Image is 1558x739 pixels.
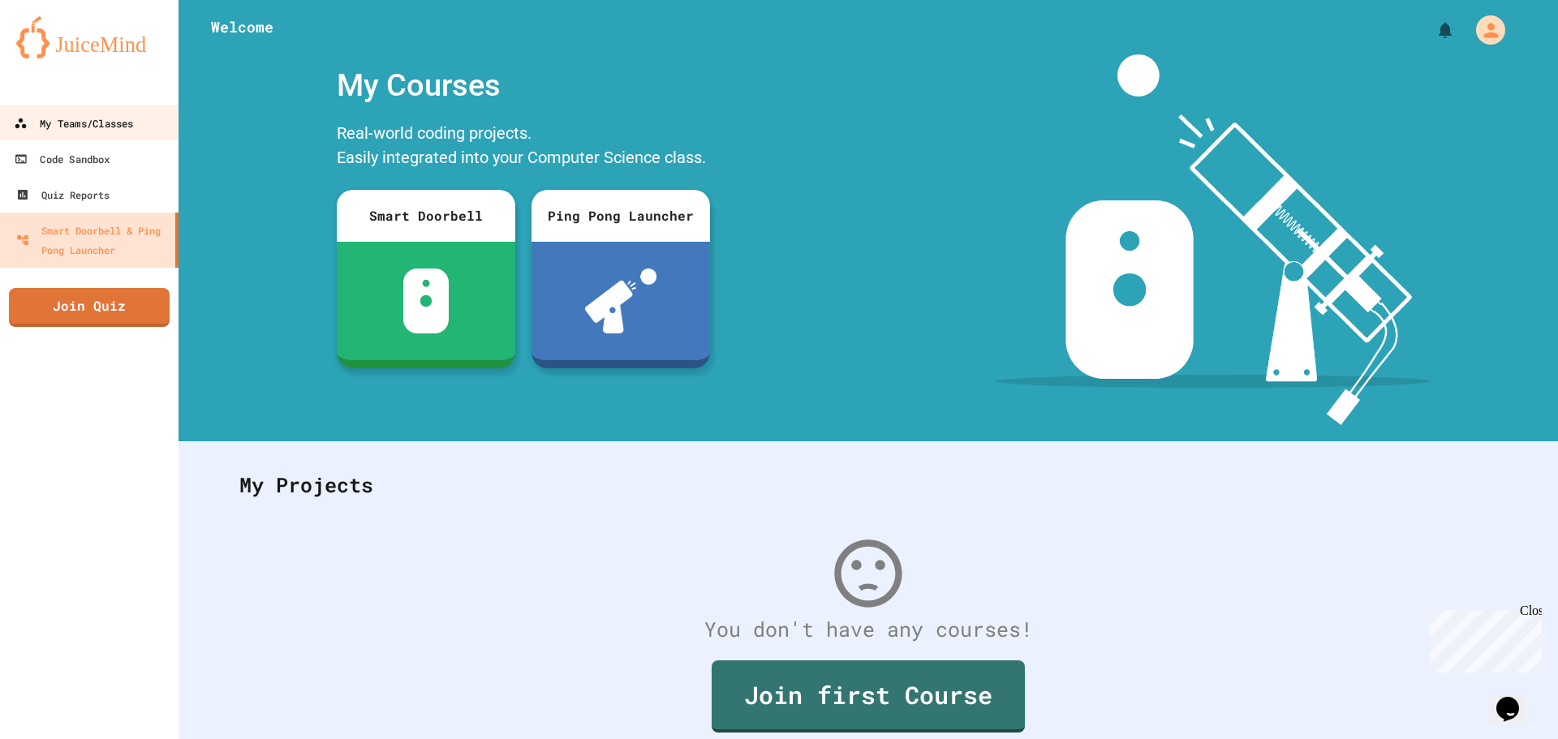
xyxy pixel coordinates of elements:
[1405,16,1459,44] div: My Notifications
[15,149,110,170] div: Code Sandbox
[1459,11,1509,49] div: My Account
[1423,604,1542,672] iframe: chat widget
[403,269,450,333] img: sdb-white.svg
[1490,674,1542,723] iframe: chat widget
[16,185,110,204] div: Quiz Reports
[6,6,112,103] div: Chat with us now!Close
[532,190,710,242] div: Ping Pong Launcher
[223,614,1513,645] div: You don't have any courses!
[329,54,718,117] div: My Courses
[14,114,133,134] div: My Teams/Classes
[996,54,1431,425] img: banner-image-my-projects.png
[585,269,657,333] img: ppl-with-ball.png
[223,453,1513,517] div: My Projects
[9,288,170,327] a: Join Quiz
[16,16,162,58] img: logo-orange.svg
[712,660,1025,733] a: Join first Course
[16,221,169,260] div: Smart Doorbell & Ping Pong Launcher
[329,117,718,178] div: Real-world coding projects. Easily integrated into your Computer Science class.
[337,190,515,242] div: Smart Doorbell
